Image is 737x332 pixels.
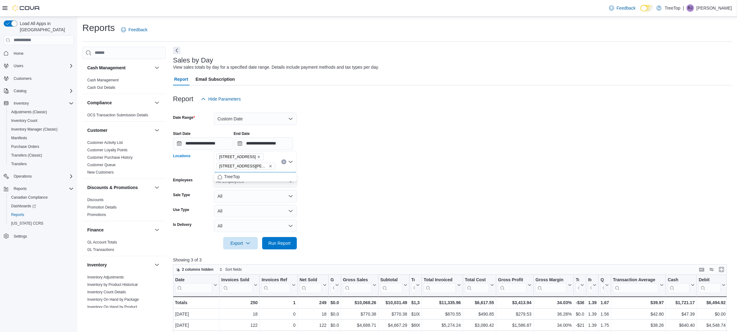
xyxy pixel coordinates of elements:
[87,85,115,90] a: Cash Out Details
[613,310,664,318] div: $42.80
[175,321,217,329] div: [DATE]
[173,95,193,103] h3: Report
[343,277,371,283] div: Gross Sales
[223,237,258,249] button: Export
[87,213,106,217] a: Promotions
[153,99,161,106] button: Compliance
[718,266,725,273] button: Enter fullscreen
[234,131,250,136] label: End Date
[87,198,104,202] a: Discounts
[576,277,579,293] div: Total Discount
[196,73,235,85] span: Email Subscription
[11,212,24,217] span: Reports
[221,277,253,293] div: Invoices Sold
[576,321,584,329] div: -$21.42
[699,310,726,318] div: $0.00
[465,299,494,306] div: $6,617.55
[588,310,596,318] div: 1.39
[87,205,117,209] a: Promotion Details
[380,321,407,329] div: $4,667.29
[423,299,461,306] div: $11,335.96
[262,277,295,293] button: Invoices Ref
[1,184,76,193] button: Reports
[411,277,419,293] button: Total Tax
[699,277,721,293] div: Debit
[1,74,76,83] button: Customers
[87,127,107,133] h3: Customer
[175,299,217,306] div: Totals
[225,267,242,272] span: Sort fields
[423,277,456,293] div: Total Invoiced
[11,144,39,149] span: Purchase Orders
[11,195,48,200] span: Canadian Compliance
[262,321,295,329] div: 0
[411,277,414,283] div: Total Tax
[423,277,456,283] div: Total Invoiced
[87,155,133,160] a: Customer Purchase History
[600,277,604,283] div: Qty Per Transaction
[87,184,152,191] button: Discounts & Promotions
[9,143,74,150] span: Purchase Orders
[268,240,291,246] span: Run Report
[87,65,152,71] button: Cash Management
[87,262,107,268] h3: Inventory
[119,24,150,36] a: Feedback
[380,310,407,318] div: $770.38
[668,277,690,293] div: Cash
[269,164,272,168] button: Remove 796 Brant Street from selection in this group
[87,184,138,191] h3: Discounts & Promotions
[214,172,297,181] div: Choose from the following options
[175,277,217,293] button: Date
[262,299,295,306] div: 1
[11,204,36,209] span: Dashboards
[1,99,76,108] button: Inventory
[82,239,166,256] div: Finance
[498,277,527,293] div: Gross Profit
[87,227,152,233] button: Finance
[153,184,161,191] button: Discounts & Promotions
[9,194,74,201] span: Canadian Compliance
[1,87,76,95] button: Catalog
[4,46,74,257] nav: Complex example
[87,140,123,145] span: Customer Activity List
[535,277,572,293] button: Gross Margin
[11,173,74,180] span: Operations
[299,299,326,306] div: 249
[257,155,261,159] button: Remove 150 Nipissing Road, Unit 3 from selection in this group
[1,62,76,70] button: Users
[600,277,609,293] button: Qty Per Transaction
[498,310,531,318] div: $279.53
[665,4,680,12] p: TreeTop
[174,73,188,85] span: Report
[87,148,128,152] a: Customer Loyalty Points
[87,227,104,233] h3: Finance
[214,205,297,217] button: All
[343,299,376,306] div: $10,068.26
[699,277,721,283] div: Debit
[576,277,579,283] div: Total Discount
[214,220,297,232] button: All
[330,277,334,293] div: Gift Card Sales
[9,108,50,116] a: Adjustments (Classic)
[535,321,572,329] div: 34.00%
[9,143,42,150] a: Purchase Orders
[17,20,74,33] span: Load All Apps in [GEOGRAPHIC_DATA]
[465,310,494,318] div: $490.85
[11,221,43,226] span: [US_STATE] CCRS
[696,4,732,12] p: [PERSON_NAME]
[9,134,29,142] a: Manifests
[11,162,27,166] span: Transfers
[9,160,29,168] a: Transfers
[214,172,297,181] button: TreeTop
[6,202,76,210] a: Dashboards
[588,277,596,293] button: Items Per Transaction
[87,262,152,268] button: Inventory
[687,4,694,12] div: Reggie Jubran
[175,310,217,318] div: [DATE]
[9,202,38,210] a: Dashboards
[9,126,60,133] a: Inventory Manager (Classic)
[423,310,461,318] div: $870.55
[465,277,494,293] button: Total Cost
[411,310,419,318] div: $100.17
[288,159,293,164] button: Close list of options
